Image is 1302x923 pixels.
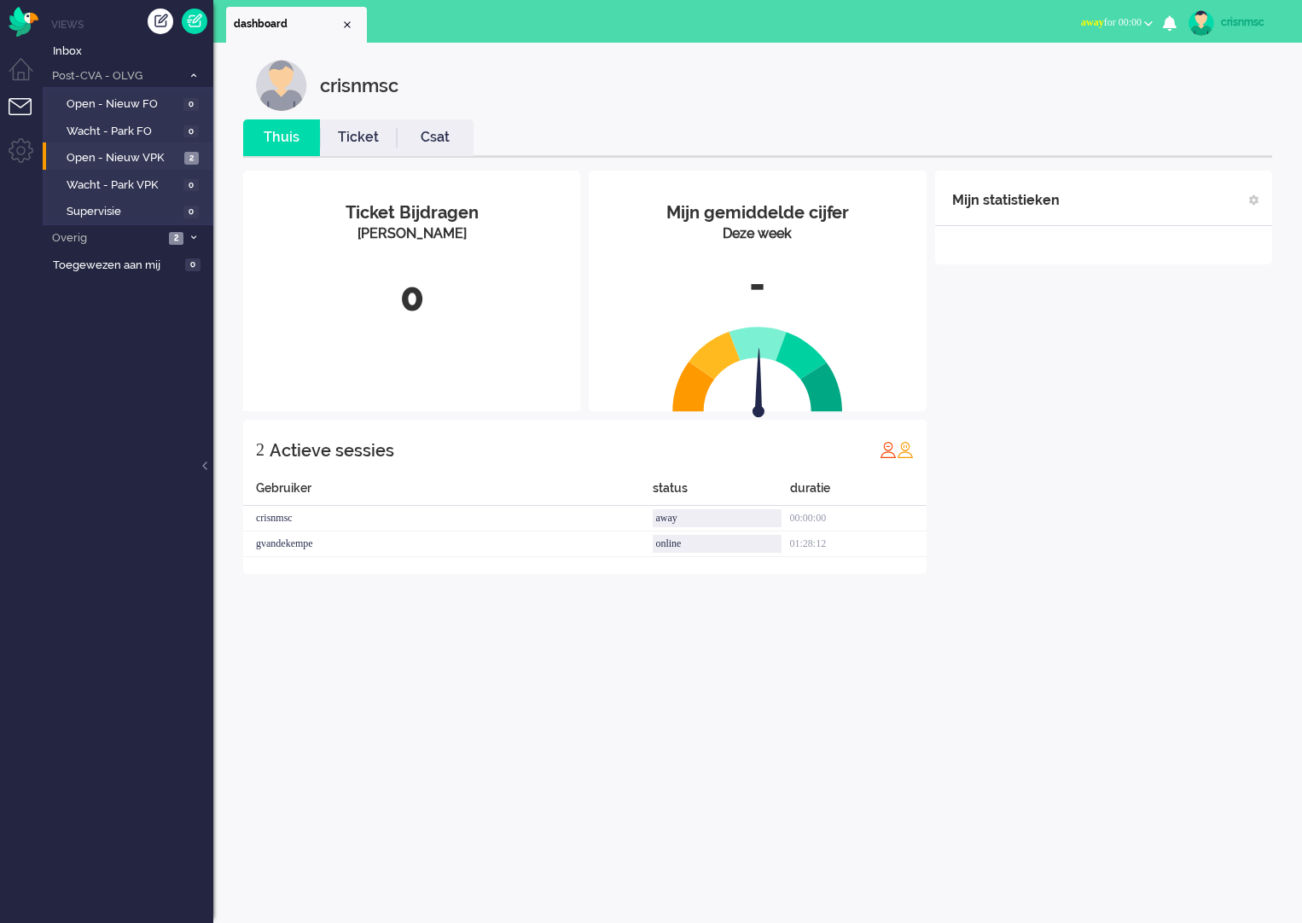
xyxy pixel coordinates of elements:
div: away [653,509,781,527]
li: Admin menu [9,138,47,177]
img: customer.svg [256,60,307,111]
span: 0 [183,125,199,138]
a: crisnmsc [1185,10,1285,36]
div: crisnmsc [320,60,398,111]
img: profile_orange.svg [897,441,914,458]
div: duratie [790,479,927,506]
span: Post-CVA - OLVG [49,68,182,84]
img: profile_red.svg [880,441,897,458]
a: Omnidesk [9,11,38,24]
span: 0 [183,206,199,218]
div: 01:28:12 [790,531,927,557]
li: Csat [397,119,474,156]
span: 0 [185,258,201,271]
span: Open - Nieuw FO [67,96,179,113]
div: online [653,535,781,553]
span: 0 [183,179,199,192]
div: 00:00:00 [790,506,927,531]
img: semi_circle.svg [672,326,843,412]
a: Quick Ticket [182,9,207,34]
div: Ticket Bijdragen [256,200,567,225]
a: Inbox [49,41,213,60]
span: 2 [169,232,183,245]
span: Inbox [53,44,213,60]
a: Open - Nieuw FO 0 [49,94,212,113]
span: 0 [183,98,199,111]
div: Creëer ticket [148,9,173,34]
span: Supervisie [67,204,179,220]
a: Csat [397,128,474,148]
div: crisnmsc [243,506,653,531]
span: Wacht - Park FO [67,124,179,140]
button: awayfor 00:00 [1071,10,1163,35]
div: status [653,479,789,506]
span: Toegewezen aan mij [53,258,180,274]
div: Mijn statistieken [952,183,1060,218]
div: gvandekempe [243,531,653,557]
a: Ticket [320,128,397,148]
a: Thuis [243,128,320,148]
span: away [1081,16,1104,28]
li: Views [51,17,213,32]
div: 0 [256,270,567,326]
span: for 00:00 [1081,16,1142,28]
div: Close tab [340,18,354,32]
div: Deze week [602,224,913,244]
div: Mijn gemiddelde cijfer [602,200,913,225]
img: flow_omnibird.svg [9,7,38,37]
img: arrow.svg [722,348,795,421]
a: Open - Nieuw VPK 2 [49,148,212,166]
div: crisnmsc [1221,14,1285,31]
li: awayfor 00:00 [1071,5,1163,43]
span: Overig [49,230,164,247]
a: Toegewezen aan mij 0 [49,255,213,274]
img: avatar [1189,10,1214,36]
div: Gebruiker [243,479,653,506]
li: Dashboard [226,7,367,43]
a: Supervisie 0 [49,201,212,220]
li: Dashboard menu [9,58,47,96]
div: 2 [256,432,264,467]
li: Ticket [320,119,397,156]
span: dashboard [234,17,340,32]
span: Open - Nieuw VPK [67,150,180,166]
span: 2 [184,152,199,165]
li: Thuis [243,119,320,156]
div: [PERSON_NAME] [256,224,567,244]
div: Actieve sessies [270,433,394,467]
a: Wacht - Park FO 0 [49,121,212,140]
span: Wacht - Park VPK [67,177,179,194]
div: - [602,257,913,313]
li: Tickets menu [9,98,47,136]
a: Wacht - Park VPK 0 [49,175,212,194]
